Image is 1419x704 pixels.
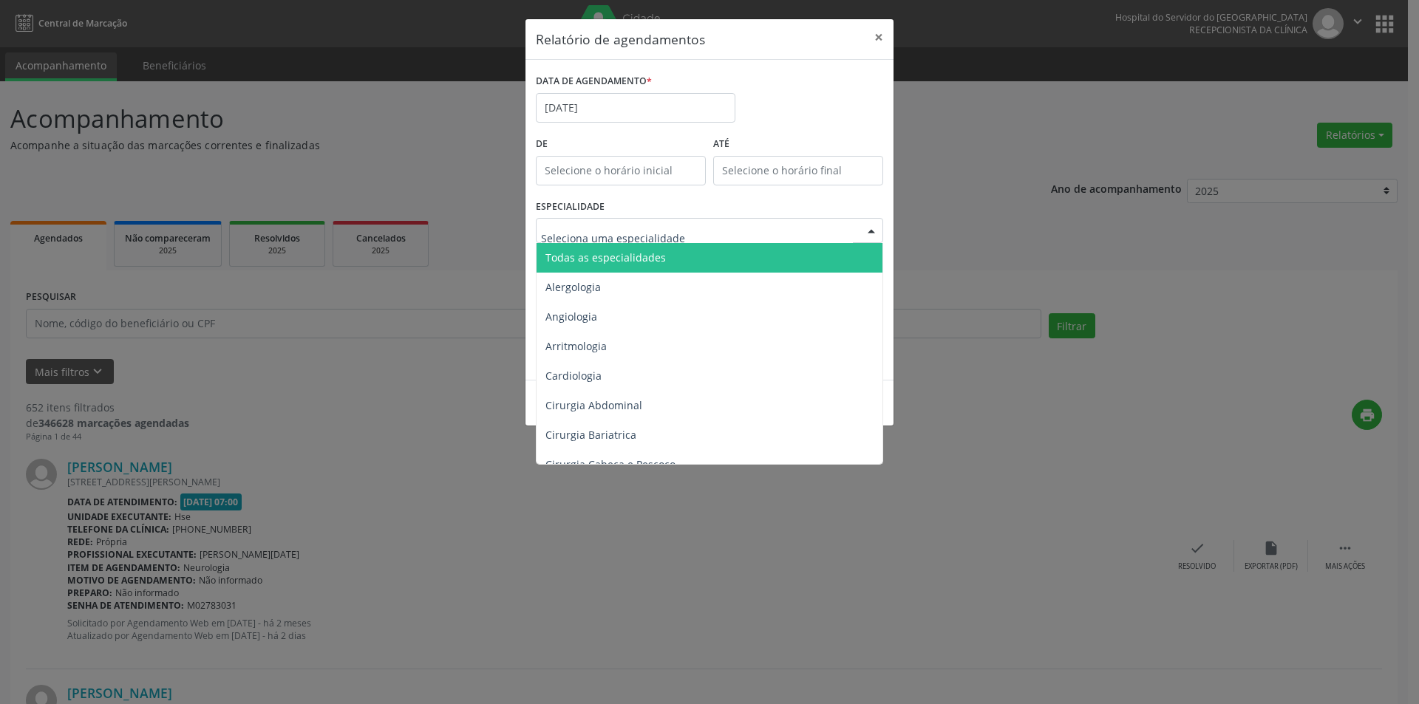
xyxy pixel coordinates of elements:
[536,30,705,49] h5: Relatório de agendamentos
[541,223,853,253] input: Seleciona uma especialidade
[536,156,706,185] input: Selecione o horário inicial
[536,93,735,123] input: Selecione uma data ou intervalo
[545,280,601,294] span: Alergologia
[536,70,652,93] label: DATA DE AGENDAMENTO
[536,196,605,219] label: ESPECIALIDADE
[545,457,676,471] span: Cirurgia Cabeça e Pescoço
[545,428,636,442] span: Cirurgia Bariatrica
[545,339,607,353] span: Arritmologia
[545,398,642,412] span: Cirurgia Abdominal
[545,310,597,324] span: Angiologia
[713,156,883,185] input: Selecione o horário final
[545,369,602,383] span: Cardiologia
[713,133,883,156] label: ATÉ
[536,133,706,156] label: De
[545,250,666,264] span: Todas as especialidades
[864,19,894,55] button: Close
